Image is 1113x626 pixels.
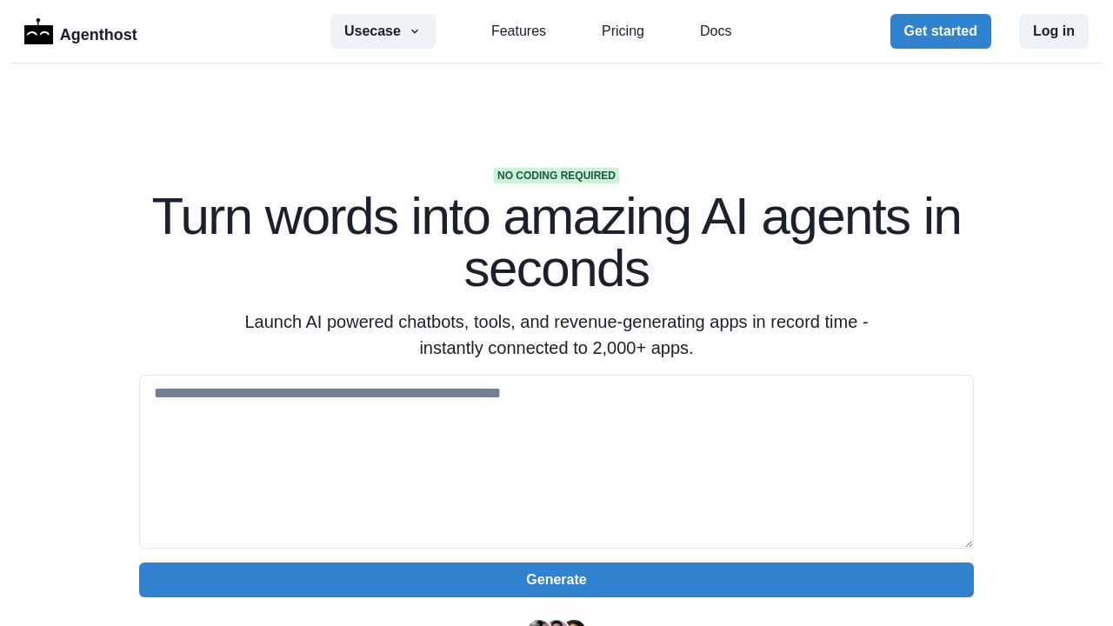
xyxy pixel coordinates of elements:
[139,190,974,295] h1: Turn words into amazing AI agents in seconds
[1019,14,1089,49] button: Log in
[491,21,546,42] a: Features
[24,17,137,47] a: LogoAgenthost
[223,309,890,361] p: Launch AI powered chatbots, tools, and revenue-generating apps in record time - instantly connect...
[494,168,619,183] span: No coding required
[602,21,644,42] a: Pricing
[24,18,53,44] img: Logo
[60,17,137,47] p: Agenthost
[139,563,974,597] button: Generate
[330,14,436,49] button: Usecase
[890,14,991,49] button: Get started
[700,21,731,42] a: Docs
